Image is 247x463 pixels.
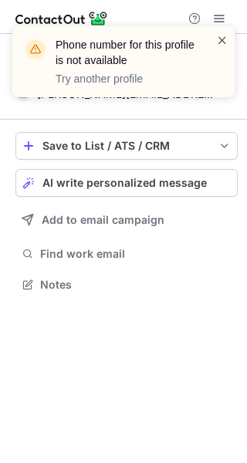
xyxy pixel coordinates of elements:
[23,37,48,62] img: warning
[15,132,238,160] button: save-profile-one-click
[40,278,232,292] span: Notes
[40,247,232,261] span: Find work email
[56,37,198,68] header: Phone number for this profile is not available
[15,243,238,265] button: Find work email
[42,214,164,226] span: Add to email campaign
[56,71,198,86] p: Try another profile
[42,140,211,152] div: Save to List / ATS / CRM
[15,9,108,28] img: ContactOut v5.3.10
[15,169,238,197] button: AI write personalized message
[15,206,238,234] button: Add to email campaign
[15,274,238,296] button: Notes
[42,177,207,189] span: AI write personalized message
